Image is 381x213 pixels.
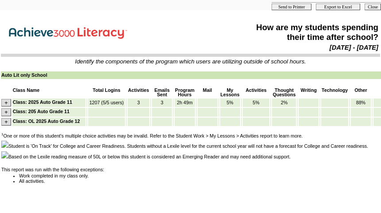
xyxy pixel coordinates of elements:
td: Class: 205 Auto Grade 11 [12,108,86,116]
input: Send to Printer [272,4,311,10]
td: Total Logins [88,87,125,98]
td: 5% [220,99,240,107]
td: Class: 2025 Auto Grade 11 [12,99,86,107]
input: + [1,118,11,126]
input: Close [365,4,381,10]
td: 3 [128,99,149,107]
td: Mail [198,87,218,98]
img: dr.png [1,151,8,158]
td: How are my students spending their time after school? [199,22,379,43]
nobr: Class: OL 2025 Auto Grade 12 [13,118,80,124]
img: ccr.gif [1,141,8,148]
td: Emails Sent [152,87,172,98]
td: Program Hours [175,87,195,98]
td: Technology [321,87,348,98]
td: Other [351,87,371,98]
input: Export to Excel [316,4,360,10]
nobr: Class Name [13,87,39,93]
img: Achieve3000 Reports Logo [3,22,136,41]
td: 88% [351,99,371,107]
td: 5% [243,99,270,107]
td: Class: OL 2025 Auto Grade 12 [12,118,86,126]
td: 2h 49m [175,99,195,107]
td: My Lessons [220,87,240,98]
nobr: Class: 205 Auto Grade 11 [13,109,70,114]
td: Writing [299,87,319,98]
td: 1207 (5/5 users) [88,99,125,107]
td: Thought Questions [272,87,296,98]
td: Identify the components of the program which users are utilizing outside of school hours. [1,58,380,65]
sup: 1 [1,132,3,136]
nobr: Class: 2025 Auto Grade 11 [13,99,72,105]
td: 2% [272,99,296,107]
td: Activities [128,87,149,98]
td: 3 [152,99,172,107]
td: [DATE] - [DATE] [199,43,379,51]
input: + [1,108,11,116]
input: + [1,99,11,106]
td: Activities [243,87,270,98]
